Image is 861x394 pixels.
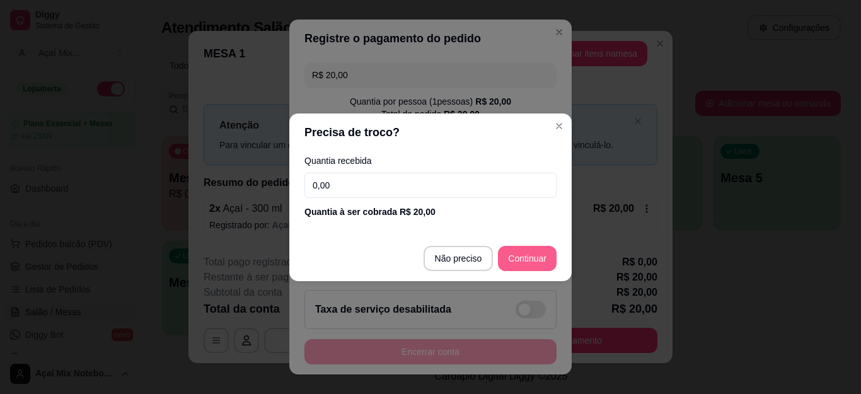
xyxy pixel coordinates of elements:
button: Não preciso [424,246,494,271]
div: Quantia à ser cobrada R$ 20,00 [304,206,557,218]
button: Continuar [498,246,557,271]
label: Quantia recebida [304,156,557,165]
header: Precisa de troco? [289,113,572,151]
button: Close [549,116,569,136]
